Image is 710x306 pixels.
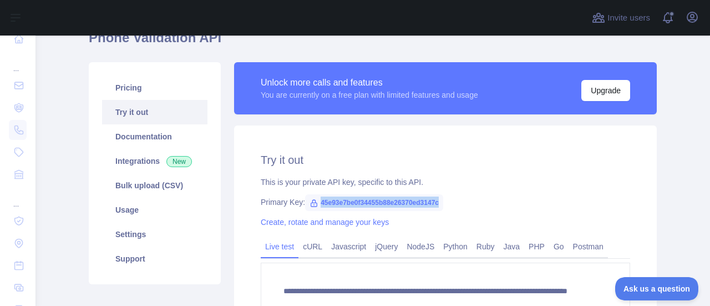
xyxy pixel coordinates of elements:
[102,198,207,222] a: Usage
[102,100,207,124] a: Try it out
[261,197,630,208] div: Primary Key:
[327,238,371,255] a: Javascript
[371,238,402,255] a: jQuery
[305,194,443,211] span: 45e93e7be0f34455b88e26370ed3147c
[607,12,650,24] span: Invite users
[439,238,472,255] a: Python
[524,238,549,255] a: PHP
[9,51,27,73] div: ...
[261,238,298,255] a: Live test
[261,152,630,168] h2: Try it out
[102,124,207,149] a: Documentation
[89,29,657,56] h1: Phone Validation API
[472,238,499,255] a: Ruby
[402,238,439,255] a: NodeJS
[261,177,630,188] div: This is your private API key, specific to this API.
[261,218,389,227] a: Create, rotate and manage your keys
[102,247,207,271] a: Support
[298,238,327,255] a: cURL
[499,238,525,255] a: Java
[615,277,699,300] iframe: Toggle Customer Support
[549,238,569,255] a: Go
[261,76,478,89] div: Unlock more calls and features
[102,149,207,173] a: Integrations New
[166,156,192,167] span: New
[569,238,608,255] a: Postman
[581,80,630,101] button: Upgrade
[102,76,207,100] a: Pricing
[590,9,652,27] button: Invite users
[261,89,478,101] div: You are currently on a free plan with limited features and usage
[102,173,207,198] a: Bulk upload (CSV)
[9,187,27,209] div: ...
[102,222,207,247] a: Settings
